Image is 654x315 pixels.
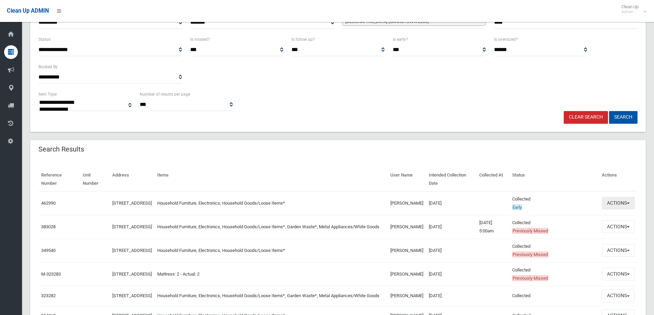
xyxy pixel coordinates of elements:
label: Status [38,36,50,43]
label: Is early? [393,36,408,43]
td: Collected [509,239,599,262]
td: Collected [509,262,599,286]
span: Early [512,204,522,210]
span: Clean Up ADMIN [7,8,49,14]
span: Previously Missed [512,275,548,281]
a: 462990 [41,201,56,206]
td: [PERSON_NAME] [388,191,426,215]
th: Address [110,168,154,191]
header: Search Results [30,143,92,156]
td: Household Furniture, Electronics, Household Goods/Loose Items* [154,191,388,215]
th: Status [509,168,599,191]
label: Item Type [38,90,57,98]
td: [DATE] [426,262,477,286]
td: Collected [509,286,599,306]
a: 323282 [41,293,56,298]
span: Clean Up [618,4,645,14]
button: Search [609,111,638,124]
td: Household Furniture, Electronics, Household Goods/Loose Items*, Garden Waste*, Metal Appliances/W... [154,286,388,306]
td: [DATE] [426,191,477,215]
button: Actions [602,197,635,209]
td: Household Furniture, Electronics, Household Goods/Loose Items* [154,239,388,262]
button: Actions [602,268,635,280]
td: [DATE] [426,215,477,239]
td: [DATE] [426,239,477,262]
a: [STREET_ADDRESS] [112,224,152,229]
label: Is missed? [190,36,210,43]
td: [DATE] [426,286,477,306]
span: Previously Missed [512,228,548,234]
a: M-323283 [41,271,61,277]
button: Actions [602,220,635,233]
td: [PERSON_NAME] [388,239,426,262]
a: [STREET_ADDRESS] [112,293,152,298]
a: [STREET_ADDRESS] [112,248,152,253]
label: Booked By [38,63,58,71]
a: [STREET_ADDRESS] [112,271,152,277]
td: [PERSON_NAME] [388,215,426,239]
label: Is oversized? [494,36,518,43]
th: Unit Number [80,168,110,191]
a: 349540 [41,248,56,253]
a: 383028 [41,224,56,229]
td: Household Furniture, Electronics, Household Goods/Loose Items*, Garden Waste*, Metal Appliances/W... [154,215,388,239]
button: Actions [602,244,635,257]
th: User Name [388,168,426,191]
th: Actions [599,168,638,191]
td: Mattress: 2 - Actual: 2 [154,262,388,286]
small: Admin [621,9,639,14]
th: Items [154,168,388,191]
th: Reference Number [38,168,80,191]
a: Clear Search [564,111,608,124]
td: Collected [509,215,599,239]
th: Intended Collection Date [426,168,477,191]
span: Previously Missed [512,252,548,257]
td: [PERSON_NAME] [388,286,426,306]
label: Number of results per page [140,90,190,98]
th: Collected At [477,168,509,191]
button: Actions [602,290,635,302]
td: Collected [509,191,599,215]
a: [STREET_ADDRESS] [112,201,152,206]
td: [PERSON_NAME] [388,262,426,286]
td: [DATE] 5:00am [477,215,509,239]
label: Is follow up? [291,36,315,43]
